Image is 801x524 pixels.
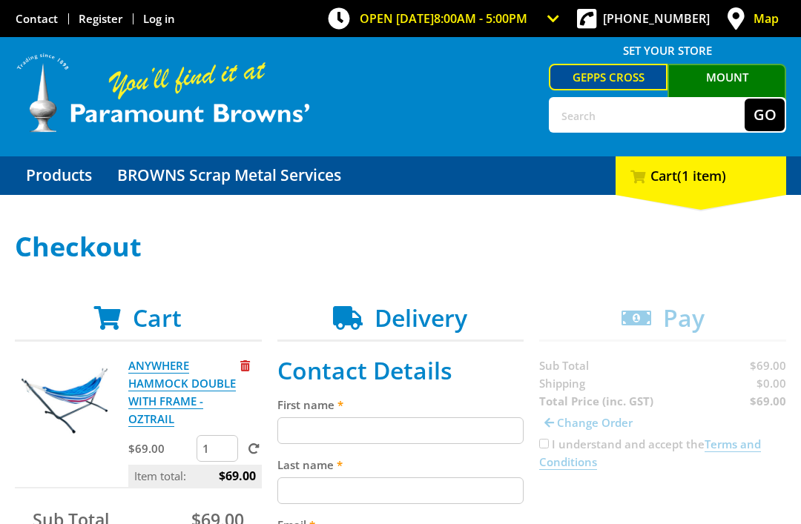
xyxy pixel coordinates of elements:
input: Please enter your first name. [277,417,524,444]
h1: Checkout [15,232,786,262]
a: Go to the Products page [15,156,103,195]
span: Set your store [549,39,786,62]
h2: Contact Details [277,356,524,385]
img: Paramount Browns' [15,52,311,134]
input: Please enter your last name. [277,477,524,504]
span: $69.00 [219,465,256,487]
span: Cart [133,302,182,334]
span: (1 item) [677,167,726,185]
button: Go [745,99,785,131]
a: ANYWHERE HAMMOCK DOUBLE WITH FRAME - OZTRAIL [128,358,236,427]
div: Cart [616,156,786,195]
a: Remove from cart [240,358,250,373]
label: First name [277,396,524,414]
a: Log in [143,11,175,26]
a: Go to the BROWNS Scrap Metal Services page [106,156,352,195]
a: Mount [PERSON_NAME] [667,64,786,114]
label: Last name [277,456,524,474]
span: 8:00am - 5:00pm [434,10,527,27]
a: Go to the Contact page [16,11,58,26]
span: OPEN [DATE] [360,10,527,27]
p: Item total: [128,465,262,487]
a: Gepps Cross [549,64,667,90]
a: Go to the registration page [79,11,122,26]
a: [PHONE_NUMBER] [603,10,710,27]
p: $69.00 [128,440,194,457]
span: Delivery [375,302,467,334]
input: Search [550,99,745,131]
img: ANYWHERE HAMMOCK DOUBLE WITH FRAME - OZTRAIL [20,356,109,445]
